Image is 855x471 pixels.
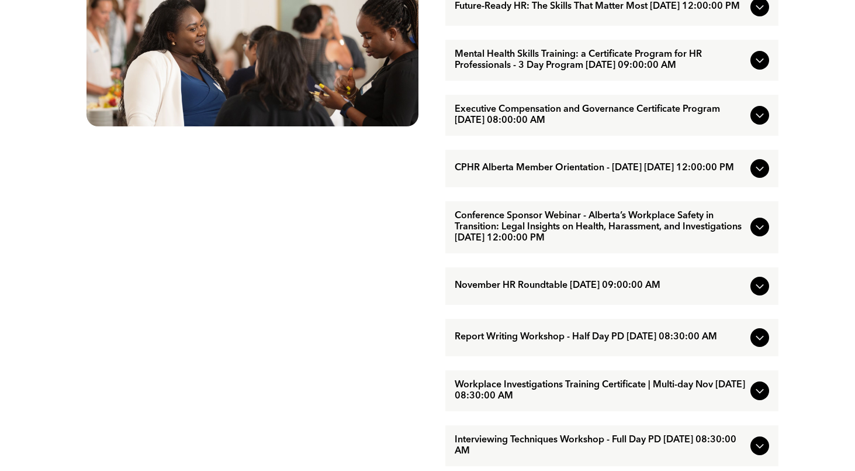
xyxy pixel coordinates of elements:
[455,1,746,12] span: Future-Ready HR: The Skills That Matter Most [DATE] 12:00:00 PM
[455,163,746,174] span: CPHR Alberta Member Orientation - [DATE] [DATE] 12:00:00 PM
[455,380,746,402] span: Workplace Investigations Training Certificate | Multi-day Nov [DATE] 08:30:00 AM
[455,211,746,244] span: Conference Sponsor Webinar - Alberta’s Workplace Safety in Transition: Legal Insights on Health, ...
[455,280,746,291] span: November HR Roundtable [DATE] 09:00:00 AM
[455,104,746,126] span: Executive Compensation and Governance Certificate Program [DATE] 08:00:00 AM
[455,49,746,71] span: Mental Health Skills Training: a Certificate Program for HR Professionals - 3 Day Program [DATE] ...
[455,332,746,343] span: Report Writing Workshop - Half Day PD [DATE] 08:30:00 AM
[455,435,746,457] span: Interviewing Techniques Workshop - Full Day PD [DATE] 08:30:00 AM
